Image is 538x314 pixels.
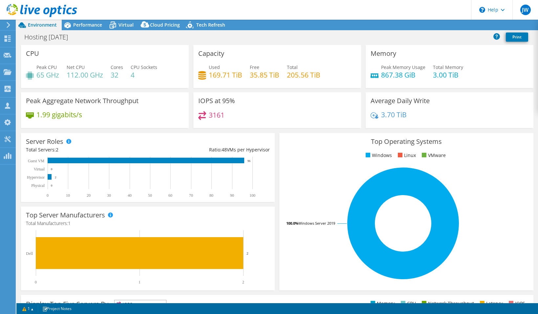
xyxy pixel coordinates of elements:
[507,300,525,307] li: IOPS
[107,193,111,198] text: 30
[139,280,140,284] text: 1
[66,193,70,198] text: 10
[381,111,407,118] h4: 3.70 TiB
[230,193,234,198] text: 90
[36,71,59,78] h4: 65 GHz
[196,22,225,28] span: Tech Refresh
[381,64,425,70] span: Peak Memory Usage
[34,167,45,171] text: Virtual
[18,304,38,313] a: 1
[36,111,82,118] h4: 1.99 gigabits/s
[250,71,279,78] h4: 35.85 TiB
[209,193,213,198] text: 80
[38,304,76,313] a: Project Notes
[35,280,37,284] text: 0
[396,152,416,159] li: Linux
[209,64,220,70] span: Used
[68,220,71,226] span: 1
[371,50,396,57] h3: Memory
[36,64,57,70] span: Peak CPU
[287,71,320,78] h4: 205.56 TiB
[148,193,152,198] text: 50
[198,97,235,104] h3: IOPS at 95%
[26,251,33,256] text: Dell
[209,111,225,119] h4: 3161
[249,193,255,198] text: 100
[47,193,49,198] text: 0
[28,22,57,28] span: Environment
[28,159,44,163] text: Guest VM
[111,71,123,78] h4: 32
[67,64,85,70] span: Net CPU
[26,212,105,219] h3: Top Server Manufacturers
[73,22,102,28] span: Performance
[284,138,528,145] h3: Top Operating Systems
[87,193,91,198] text: 20
[222,146,227,153] span: 48
[250,64,259,70] span: Free
[21,34,78,41] h1: Hosting [DATE]
[298,221,335,226] tspan: Windows Server 2019
[286,221,298,226] tspan: 100.0%
[433,64,463,70] span: Total Memory
[506,33,528,42] a: Print
[115,300,166,308] span: IOPS
[26,146,148,153] div: Total Servers:
[27,175,45,180] text: Hypervisor
[128,193,132,198] text: 40
[399,300,416,307] li: CPU
[420,152,446,159] li: VMware
[209,71,242,78] h4: 169.71 TiB
[247,251,248,255] text: 2
[150,22,180,28] span: Cloud Pricing
[433,71,463,78] h4: 3.00 TiB
[287,64,298,70] span: Total
[371,97,430,104] h3: Average Daily Write
[479,7,485,13] svg: \n
[478,300,503,307] li: Latency
[26,138,63,145] h3: Server Roles
[26,97,139,104] h3: Peak Aggregate Network Throughput
[131,64,157,70] span: CPU Sockets
[51,184,53,187] text: 0
[242,280,244,284] text: 2
[31,183,45,188] text: Physical
[26,50,39,57] h3: CPU
[520,5,531,15] span: JW
[111,64,123,70] span: Cores
[420,300,474,307] li: Network Throughput
[364,152,392,159] li: Windows
[198,50,224,57] h3: Capacity
[26,220,270,227] h4: Total Manufacturers:
[168,193,172,198] text: 60
[148,146,270,153] div: Ratio: VMs per Hypervisor
[381,71,425,78] h4: 867.38 GiB
[118,22,134,28] span: Virtual
[55,176,56,179] text: 2
[131,71,157,78] h4: 4
[369,300,395,307] li: Memory
[189,193,193,198] text: 70
[51,168,53,171] text: 0
[247,159,251,163] text: 96
[56,146,58,153] span: 2
[67,71,103,78] h4: 112.00 GHz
